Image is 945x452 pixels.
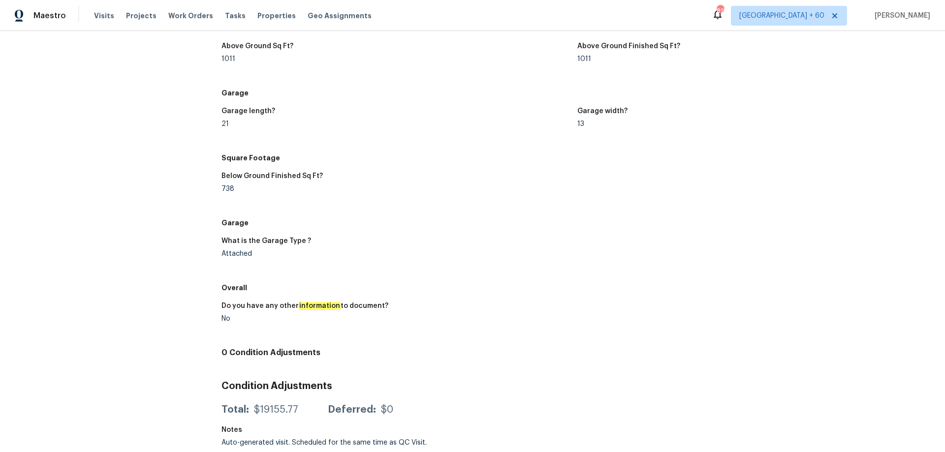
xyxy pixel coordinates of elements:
div: 1011 [577,56,925,62]
h5: Garage [221,218,933,228]
h5: Square Footage [221,153,933,163]
h5: Garage width? [577,108,628,115]
h5: What is the Garage Type ? [221,238,311,244]
div: $0 [381,405,393,415]
div: 738 [221,185,569,192]
em: information [299,302,341,310]
span: [GEOGRAPHIC_DATA] + 60 [739,11,824,21]
div: 819 [717,6,724,16]
h5: Garage [221,88,933,98]
div: No [221,315,569,322]
h5: Below Ground Finished Sq Ft? [221,173,323,180]
span: Maestro [33,11,66,21]
div: 1011 [221,56,569,62]
div: 13 [577,121,925,127]
div: Total: [221,405,249,415]
div: $19155.77 [254,405,298,415]
span: Visits [94,11,114,21]
span: Work Orders [168,11,213,21]
h5: Notes [221,426,242,433]
span: Projects [126,11,157,21]
h5: Above Ground Sq Ft? [221,43,293,50]
h5: Above Ground Finished Sq Ft? [577,43,680,50]
div: Deferred: [328,405,376,415]
div: Attached [221,250,569,257]
span: Properties [257,11,296,21]
span: [PERSON_NAME] [871,11,930,21]
h3: Condition Adjustments [221,381,933,391]
h5: Do you have any other to document? [221,302,388,309]
span: Tasks [225,12,246,19]
div: Auto-generated visit. Scheduled for the same time as QC Visit. [221,439,435,446]
h5: Garage length? [221,108,275,115]
span: Geo Assignments [308,11,372,21]
h4: 0 Condition Adjustments [221,348,933,358]
div: 21 [221,121,569,127]
h5: Overall [221,283,933,293]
